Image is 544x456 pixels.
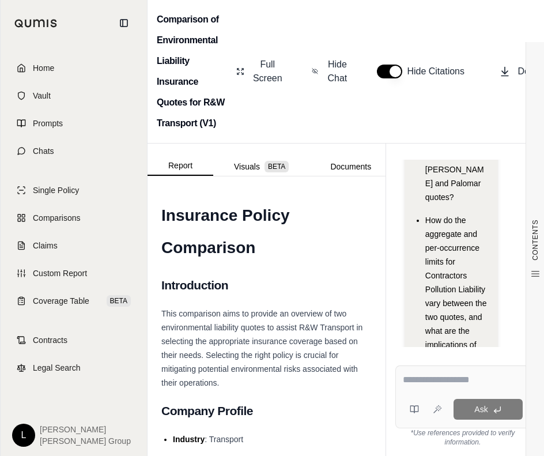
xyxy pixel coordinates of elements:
[454,399,523,420] button: Ask
[33,362,81,374] span: Legal Search
[148,156,213,176] button: Report
[474,405,488,414] span: Ask
[307,53,354,90] button: Hide Chat
[7,288,140,314] a: Coverage TableBETA
[161,273,372,297] h2: Introduction
[425,216,487,377] span: How do the aggregate and per-occurrence limits for Contractors Pollution Liability vary between t...
[33,240,58,251] span: Claims
[205,435,243,444] span: : Transport
[213,157,309,176] button: Visuals
[7,233,140,258] a: Claims
[33,212,80,224] span: Comparisons
[232,53,289,90] button: Full Screen
[265,161,289,172] span: BETA
[531,220,540,261] span: CONTENTS
[7,111,140,136] a: Prompts
[7,138,140,164] a: Chats
[7,178,140,203] a: Single Policy
[40,435,131,447] span: [PERSON_NAME] Group
[7,327,140,353] a: Contracts
[161,199,372,264] h1: Insurance Policy Comparison
[107,295,131,307] span: BETA
[40,424,131,435] span: [PERSON_NAME]
[115,14,133,32] button: Collapse sidebar
[157,9,225,134] h2: Comparison of Environmental Liability Insurance Quotes for R&W Transport (V1)
[7,355,140,380] a: Legal Search
[407,65,471,78] span: Hide Citations
[7,261,140,286] a: Custom Report
[12,424,35,447] div: L
[161,399,372,423] h2: Company Profile
[33,62,54,74] span: Home
[33,90,51,101] span: Vault
[33,295,89,307] span: Coverage Table
[33,184,79,196] span: Single Policy
[309,157,392,176] button: Documents
[395,428,530,447] div: *Use references provided to verify information.
[33,267,87,279] span: Custom Report
[173,435,205,444] span: Industry
[33,118,63,129] span: Prompts
[7,205,140,231] a: Comparisons
[14,19,58,28] img: Qumis Logo
[7,83,140,108] a: Vault
[325,58,349,85] span: Hide Chat
[33,334,67,346] span: Contracts
[251,58,284,85] span: Full Screen
[33,145,54,157] span: Chats
[161,309,362,387] span: This comparison aims to provide an overview of two environmental liability quotes to assist R&W T...
[7,55,140,81] a: Home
